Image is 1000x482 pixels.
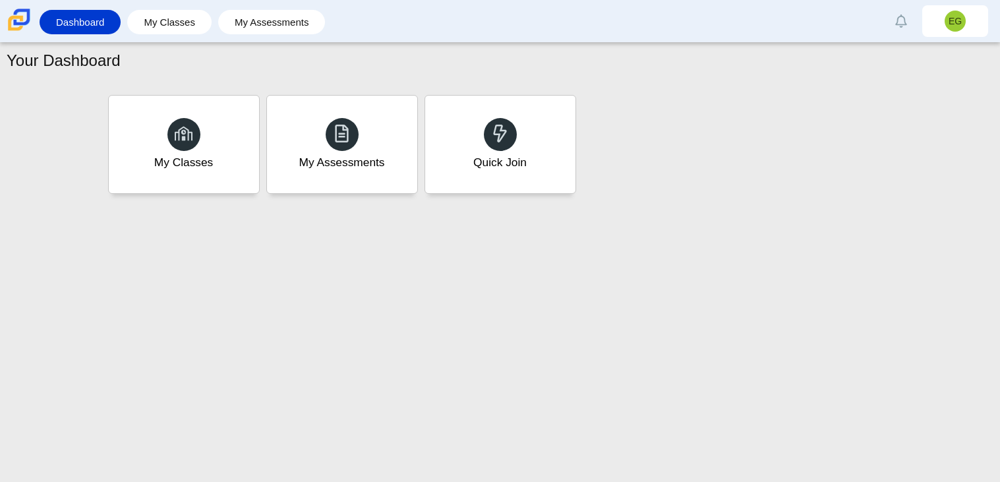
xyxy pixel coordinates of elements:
div: My Assessments [299,154,385,171]
span: EG [949,16,962,26]
div: My Classes [154,154,214,171]
a: Alerts [887,7,916,36]
img: Carmen School of Science & Technology [5,6,33,34]
a: My Classes [134,10,205,34]
a: Quick Join [425,95,576,194]
a: My Classes [108,95,260,194]
a: EG [922,5,988,37]
h1: Your Dashboard [7,49,121,72]
a: Dashboard [46,10,114,34]
a: My Assessments [266,95,418,194]
div: Quick Join [473,154,527,171]
a: Carmen School of Science & Technology [5,24,33,36]
a: My Assessments [225,10,319,34]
